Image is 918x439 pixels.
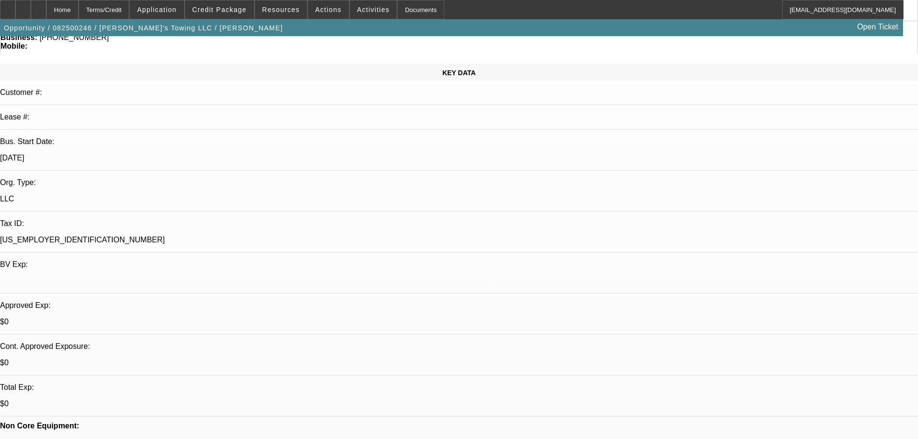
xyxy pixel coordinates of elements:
a: Open Ticket [853,19,902,35]
span: Activities [357,6,390,13]
button: Actions [308,0,349,19]
span: KEY DATA [442,69,476,77]
button: Resources [255,0,307,19]
span: Actions [315,6,342,13]
span: Resources [262,6,300,13]
span: Credit Package [192,6,247,13]
span: Application [137,6,176,13]
span: Opportunity / 082500246 / [PERSON_NAME]'s Towing LLC / [PERSON_NAME] [4,24,283,32]
button: Application [130,0,184,19]
button: Credit Package [185,0,254,19]
button: Activities [350,0,397,19]
strong: Mobile: [0,42,27,50]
